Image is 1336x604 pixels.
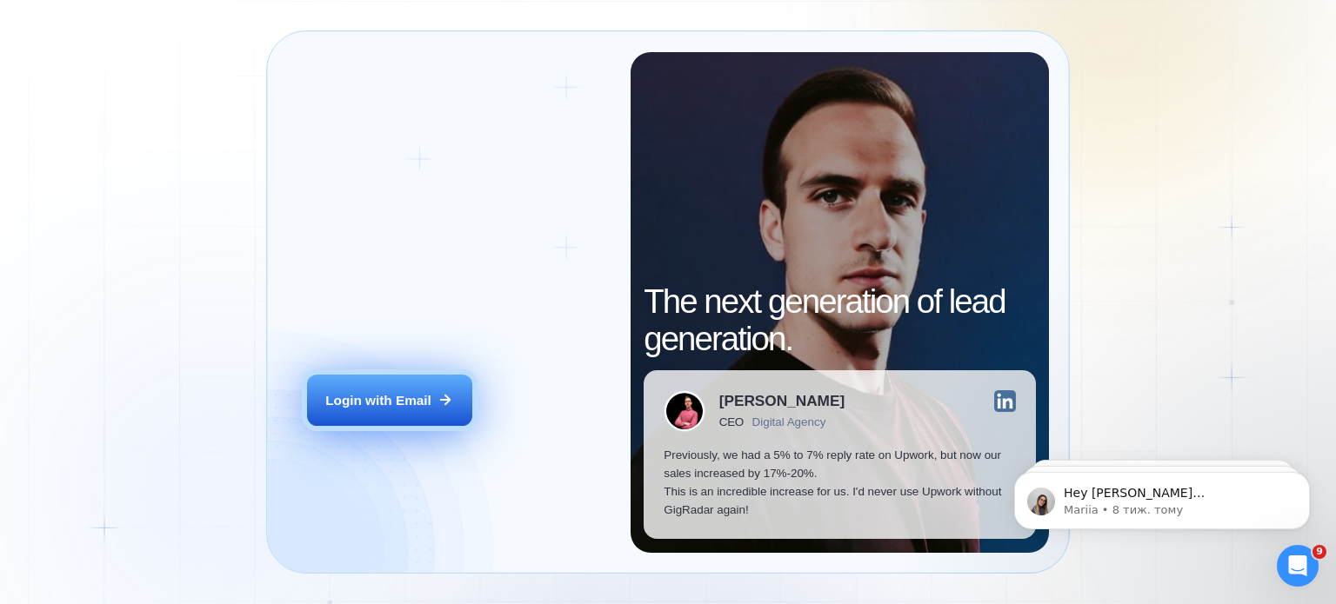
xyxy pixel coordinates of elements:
span: 9 [1313,545,1326,559]
h2: The next generation of lead generation. [644,283,1036,356]
div: CEO [719,415,744,428]
iframe: Intercom notifications повідомлення [988,435,1336,557]
div: Login with Email [325,391,431,409]
div: Digital Agency [752,415,826,428]
button: Login with Email [307,375,472,427]
iframe: Intercom live chat [1277,545,1319,587]
div: [PERSON_NAME] [719,394,845,408]
p: Previously, we had a 5% to 7% reply rate on Upwork, but now our sales increased by 17%-20%. This ... [664,446,1016,520]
